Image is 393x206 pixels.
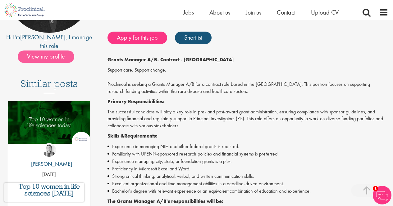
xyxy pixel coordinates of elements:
span: 1 [373,186,378,191]
a: Upload CV [311,8,339,16]
span: View my profile [18,50,74,63]
a: Apply for this job [107,32,167,44]
strong: Skills & [107,133,124,139]
strong: Grants Manager A/B [107,56,157,63]
a: Contact [277,8,295,16]
p: Support care. Support change. Proclinical is seeking a Grants Manager A/B for a contract role bas... [107,67,388,95]
a: Shortlist [175,32,212,44]
li: Strong critical thinking, analytical, verbal, and written communication skills. [107,173,388,180]
a: About us [209,8,230,16]
strong: The Grants Manager A/B's responsibilities will be: [107,198,223,204]
li: Bachelor's degree with relevant experience or an equivalent combination of education and experience. [107,187,388,195]
p: The successful candidate will play a key role in pre- and post-award grant administration, ensuri... [107,108,388,130]
p: [DATE] [8,171,90,178]
strong: - Contract - [GEOGRAPHIC_DATA] [157,56,234,63]
div: Hi I'm , I manage this role [5,33,94,50]
a: [PERSON_NAME] [20,33,66,41]
h3: Similar posts [21,78,78,93]
a: Link to a post [8,101,90,156]
li: Experience in managing NIH and other federal grants is required. [107,143,388,150]
li: Familiarity with UPENN-sponsored research policies and financial systems is preferred. [107,150,388,158]
img: Hannah Burke [42,143,56,157]
img: Top 10 women in life sciences today [8,101,90,144]
a: Hannah Burke [PERSON_NAME] [26,143,72,171]
li: Excellent organizational and time management abilities in a deadline-driven environment. [107,180,388,187]
a: Join us [246,8,261,16]
p: [PERSON_NAME] [26,160,72,168]
strong: equirements: [127,133,158,139]
img: Chatbot [373,186,391,204]
iframe: reCAPTCHA [4,183,84,202]
strong: R [124,133,127,139]
a: View my profile [18,52,80,60]
strong: Primary Responsibilities: [107,98,165,105]
a: Jobs [183,8,194,16]
li: Proficiency in Microsoft Excel and Word. [107,165,388,173]
li: Experience managing city, state, or foundation grants is a plus. [107,158,388,165]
